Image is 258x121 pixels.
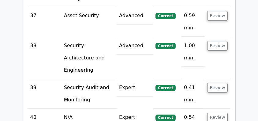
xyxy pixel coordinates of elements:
[62,79,117,109] td: Security Audit and Monitoring
[117,37,153,55] td: Advanced
[28,37,62,79] td: 38
[155,85,175,91] span: Correct
[28,79,62,109] td: 39
[155,13,175,19] span: Correct
[117,79,153,96] td: Expert
[207,41,228,51] button: Review
[207,83,228,93] button: Review
[155,115,175,121] span: Correct
[155,43,175,49] span: Correct
[62,37,117,79] td: Security Architecture and Engineering
[207,11,228,21] button: Review
[28,7,62,37] td: 37
[117,7,153,25] td: Advanced
[181,7,204,37] td: 0:59 min.
[181,37,204,67] td: 1:00 min.
[62,7,117,37] td: Asset Security
[181,79,204,109] td: 0:41 min.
